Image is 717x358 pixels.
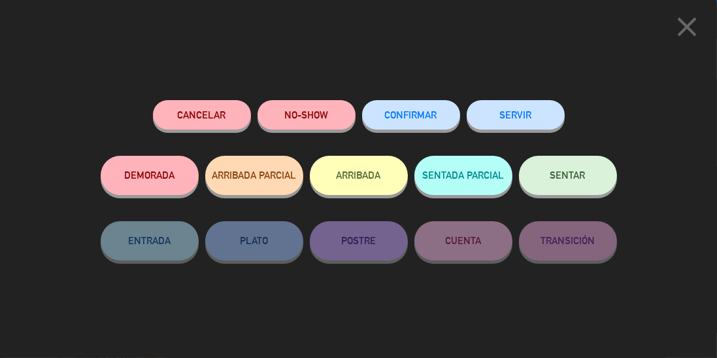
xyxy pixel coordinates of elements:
[385,109,437,120] span: CONFIRMAR
[414,221,512,260] button: CUENTA
[153,100,251,130] button: Cancelar
[362,100,460,130] button: CONFIRMAR
[101,221,199,260] button: ENTRADA
[101,156,199,195] button: DEMORADA
[519,221,617,260] button: TRANSICIÓN
[205,156,303,195] button: ARRIBADA PARCIAL
[667,10,707,48] button: close
[258,100,356,130] button: NO-SHOW
[212,170,296,181] span: ARRIBADA PARCIAL
[671,10,703,43] i: close
[467,100,565,130] button: SERVIR
[310,156,408,195] button: ARRIBADA
[310,221,408,260] button: POSTRE
[519,156,617,195] button: SENTAR
[414,156,512,195] button: SENTADA PARCIAL
[550,170,586,181] span: SENTAR
[205,221,303,260] button: PLATO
